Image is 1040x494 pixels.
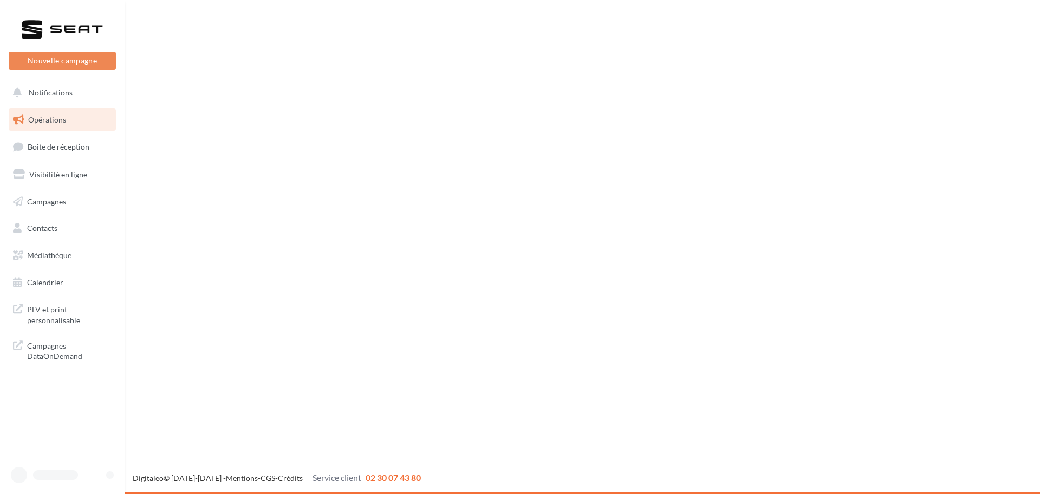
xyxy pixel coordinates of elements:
[6,298,118,330] a: PLV et print personnalisable
[28,142,89,151] span: Boîte de réception
[28,115,66,124] span: Opérations
[27,196,66,206] span: Campagnes
[27,223,57,233] span: Contacts
[27,338,112,362] span: Campagnes DataOnDemand
[27,278,63,287] span: Calendrier
[278,473,303,483] a: Crédits
[6,271,118,294] a: Calendrier
[29,88,73,97] span: Notifications
[6,190,118,213] a: Campagnes
[133,473,164,483] a: Digitaleo
[6,334,118,366] a: Campagnes DataOnDemand
[226,473,258,483] a: Mentions
[366,472,421,483] span: 02 30 07 43 80
[27,251,71,260] span: Médiathèque
[27,302,112,325] span: PLV et print personnalisable
[6,244,118,267] a: Médiathèque
[133,473,421,483] span: © [DATE]-[DATE] - - -
[9,52,116,70] button: Nouvelle campagne
[6,217,118,240] a: Contacts
[261,473,275,483] a: CGS
[6,135,118,158] a: Boîte de réception
[6,81,114,104] button: Notifications
[29,170,87,179] span: Visibilité en ligne
[6,108,118,131] a: Opérations
[313,472,361,483] span: Service client
[6,163,118,186] a: Visibilité en ligne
